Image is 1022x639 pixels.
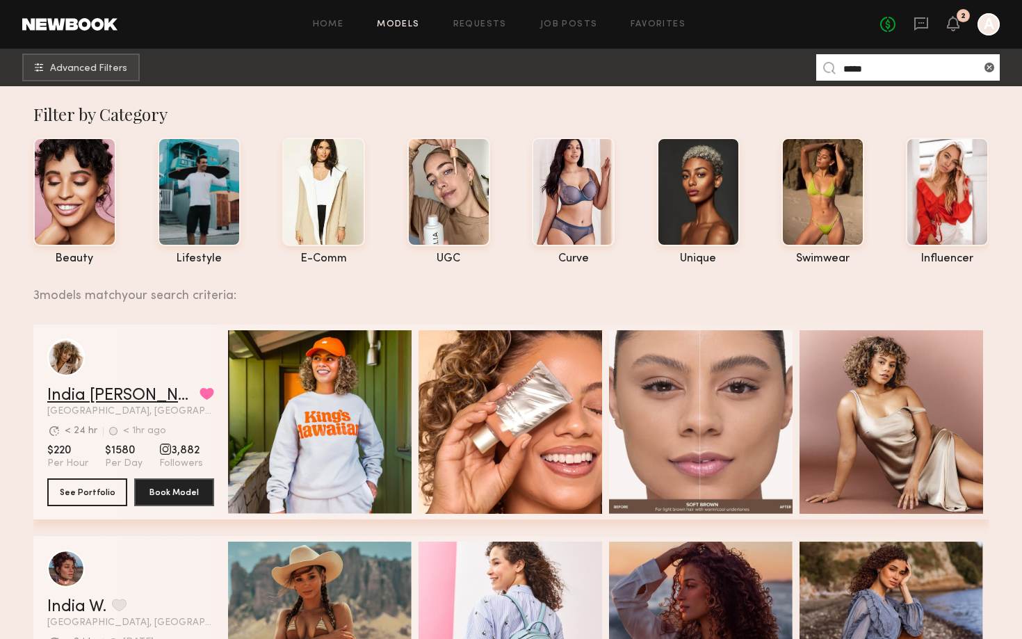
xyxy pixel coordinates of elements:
div: Filter by Category [33,103,989,125]
a: India [PERSON_NAME] [47,387,194,404]
span: $1580 [105,444,143,458]
div: lifestyle [158,253,241,265]
div: unique [657,253,740,265]
div: beauty [33,253,116,265]
span: Per Day [105,458,143,470]
div: curve [532,253,615,265]
span: [GEOGRAPHIC_DATA], [GEOGRAPHIC_DATA] [47,407,214,416]
span: [GEOGRAPHIC_DATA], [GEOGRAPHIC_DATA] [47,618,214,628]
a: India W. [47,599,106,615]
span: Followers [159,458,203,470]
button: Book Model [134,478,214,506]
div: swimwear [781,253,864,265]
div: influencer [906,253,989,265]
a: Models [377,20,419,29]
div: < 1hr ago [123,426,166,436]
a: Requests [453,20,507,29]
div: UGC [407,253,490,265]
a: Favorites [631,20,686,29]
span: $220 [47,444,88,458]
a: A [978,13,1000,35]
span: 3,882 [159,444,203,458]
span: Per Hour [47,458,88,470]
div: e-comm [282,253,365,265]
div: < 24 hr [65,426,97,436]
button: Advanced Filters [22,54,140,81]
button: See Portfolio [47,478,127,506]
a: Job Posts [540,20,598,29]
div: 2 [961,13,966,20]
a: Home [313,20,344,29]
div: 3 models match your search criteria: [33,273,978,302]
span: Advanced Filters [50,64,127,74]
